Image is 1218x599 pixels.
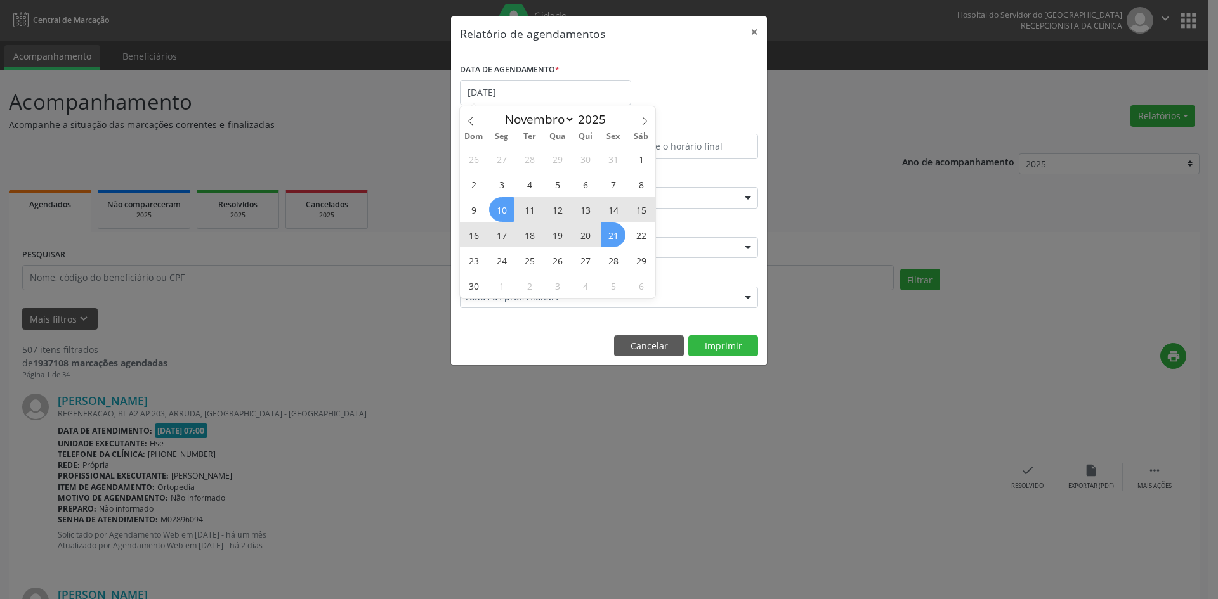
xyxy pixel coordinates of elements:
[629,172,653,196] span: Novembro 8, 2025
[575,111,617,127] input: Year
[572,132,599,141] span: Qui
[573,146,598,171] span: Outubro 30, 2025
[601,172,625,196] span: Novembro 7, 2025
[629,273,653,298] span: Dezembro 6, 2025
[612,134,758,159] input: Selecione o horário final
[460,80,631,105] input: Selecione uma data ou intervalo
[629,222,653,247] span: Novembro 22, 2025
[573,248,598,273] span: Novembro 27, 2025
[573,222,598,247] span: Novembro 20, 2025
[601,248,625,273] span: Novembro 28, 2025
[499,110,575,128] select: Month
[517,248,542,273] span: Novembro 25, 2025
[517,273,542,298] span: Dezembro 2, 2025
[601,146,625,171] span: Outubro 31, 2025
[545,197,570,222] span: Novembro 12, 2025
[573,273,598,298] span: Dezembro 4, 2025
[599,132,627,141] span: Sex
[601,222,625,247] span: Novembro 21, 2025
[517,197,542,222] span: Novembro 11, 2025
[461,197,486,222] span: Novembro 9, 2025
[742,16,767,48] button: Close
[545,222,570,247] span: Novembro 19, 2025
[612,114,758,134] label: ATÉ
[460,132,488,141] span: Dom
[489,172,514,196] span: Novembro 3, 2025
[461,273,486,298] span: Novembro 30, 2025
[460,25,605,42] h5: Relatório de agendamentos
[573,172,598,196] span: Novembro 6, 2025
[544,132,572,141] span: Qua
[688,335,758,357] button: Imprimir
[614,335,684,357] button: Cancelar
[489,248,514,273] span: Novembro 24, 2025
[545,273,570,298] span: Dezembro 3, 2025
[489,222,514,247] span: Novembro 17, 2025
[629,197,653,222] span: Novembro 15, 2025
[489,146,514,171] span: Outubro 27, 2025
[601,197,625,222] span: Novembro 14, 2025
[545,146,570,171] span: Outubro 29, 2025
[545,248,570,273] span: Novembro 26, 2025
[461,222,486,247] span: Novembro 16, 2025
[516,132,544,141] span: Ter
[461,146,486,171] span: Outubro 26, 2025
[460,60,560,80] label: DATA DE AGENDAMENTO
[489,273,514,298] span: Dezembro 1, 2025
[545,172,570,196] span: Novembro 5, 2025
[517,146,542,171] span: Outubro 28, 2025
[517,172,542,196] span: Novembro 4, 2025
[573,197,598,222] span: Novembro 13, 2025
[517,222,542,247] span: Novembro 18, 2025
[461,248,486,273] span: Novembro 23, 2025
[489,197,514,222] span: Novembro 10, 2025
[461,172,486,196] span: Novembro 2, 2025
[627,132,655,141] span: Sáb
[629,248,653,273] span: Novembro 29, 2025
[629,146,653,171] span: Novembro 1, 2025
[601,273,625,298] span: Dezembro 5, 2025
[488,132,516,141] span: Seg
